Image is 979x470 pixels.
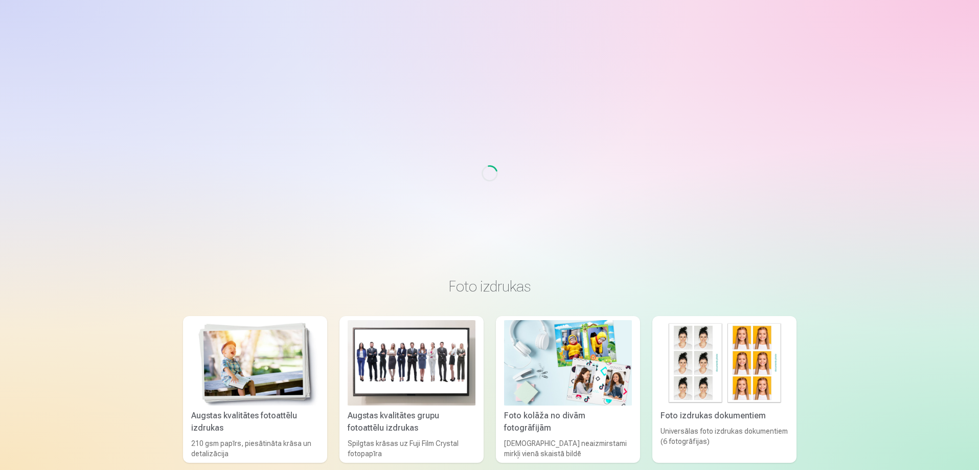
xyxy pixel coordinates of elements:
img: Augstas kvalitātes fotoattēlu izdrukas [191,320,319,406]
div: Foto izdrukas dokumentiem [656,410,792,422]
div: Augstas kvalitātes fotoattēlu izdrukas [187,410,323,434]
img: Foto izdrukas dokumentiem [661,320,788,406]
a: Foto izdrukas dokumentiemFoto izdrukas dokumentiemUniversālas foto izdrukas dokumentiem (6 fotogr... [652,316,796,463]
h3: Foto izdrukas [191,277,788,296]
div: 210 gsm papīrs, piesātināta krāsa un detalizācija [187,438,323,459]
img: Foto kolāža no divām fotogrāfijām [504,320,632,406]
div: Spilgtas krāsas uz Fuji Film Crystal fotopapīra [344,438,480,459]
a: Augstas kvalitātes fotoattēlu izdrukasAugstas kvalitātes fotoattēlu izdrukas210 gsm papīrs, piesā... [183,316,327,463]
div: Augstas kvalitātes grupu fotoattēlu izdrukas [344,410,480,434]
a: Foto kolāža no divām fotogrāfijāmFoto kolāža no divām fotogrāfijām[DEMOGRAPHIC_DATA] neaizmirstam... [496,316,640,463]
a: Augstas kvalitātes grupu fotoattēlu izdrukasAugstas kvalitātes grupu fotoattēlu izdrukasSpilgtas ... [339,316,484,463]
img: Augstas kvalitātes grupu fotoattēlu izdrukas [348,320,475,406]
div: Universālas foto izdrukas dokumentiem (6 fotogrāfijas) [656,426,792,459]
div: [DEMOGRAPHIC_DATA] neaizmirstami mirkļi vienā skaistā bildē [500,438,636,459]
div: Foto kolāža no divām fotogrāfijām [500,410,636,434]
